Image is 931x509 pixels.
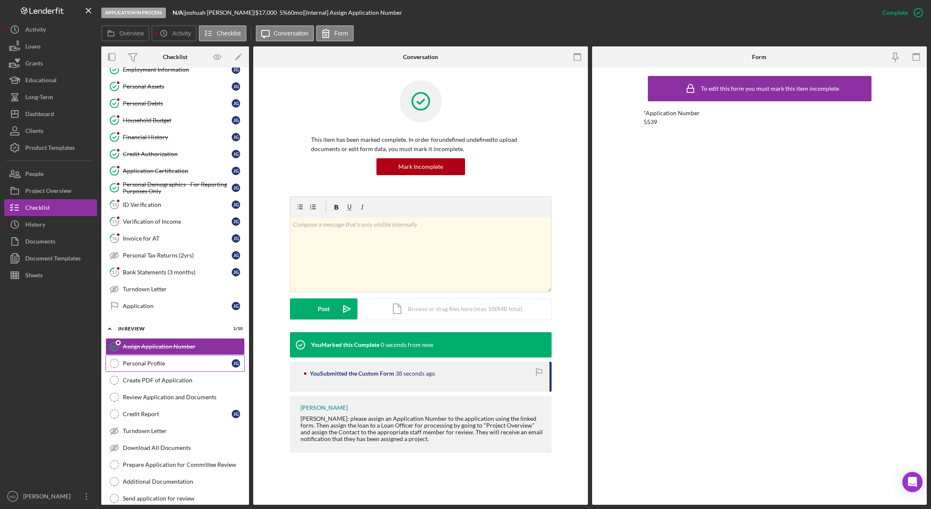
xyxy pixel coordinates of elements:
[123,252,232,259] div: Personal Tax Returns (2yrs)
[303,9,402,16] div: | [Internal] Assign Application Number
[311,135,530,154] p: This item has been marked complete. In order for undefined undefined to upload documents or edit ...
[232,410,240,418] div: j g
[232,116,240,125] div: j g
[106,179,245,196] a: Personal Demographics - For Reporting Purposes Onlyjg
[25,267,43,286] div: Sheets
[106,146,245,162] a: Credit Authorizationjg
[106,129,245,146] a: Financial Historyjg
[25,38,41,57] div: Loans
[25,199,50,218] div: Checklist
[232,251,240,260] div: j g
[4,488,97,505] button: NG[PERSON_NAME]
[255,9,277,16] span: $17,000
[123,201,232,208] div: ID Verification
[274,30,309,37] label: Conversation
[290,298,357,319] button: Post
[101,8,166,18] div: Application In Process
[123,181,232,195] div: Personal Demographics - For Reporting Purposes Only
[123,377,244,384] div: Create PDF of Application
[232,82,240,91] div: j g
[25,182,71,201] div: Project Overview
[106,490,245,507] a: Send application for review
[4,72,97,89] button: Educational
[106,456,245,473] a: Prepare Application for Committee Review
[123,411,232,417] div: Credit Report
[172,30,191,37] label: Activity
[381,341,433,348] time: 2025-09-15 14:15
[123,83,232,90] div: Personal Assets
[4,250,97,267] a: Document Templates
[106,355,245,372] a: Personal Profilejg
[123,286,244,292] div: Turndown Letter
[123,343,244,350] div: Assign Application Number
[10,494,16,499] text: NG
[4,216,97,233] a: History
[25,165,43,184] div: People
[334,30,348,37] label: Form
[4,182,97,199] button: Project Overview
[25,89,53,108] div: Long-Term
[4,165,97,182] button: People
[123,269,232,276] div: Bank Statements (3 months)
[232,200,240,209] div: j g
[4,199,97,216] a: Checklist
[232,167,240,175] div: j g
[902,472,923,492] div: Open Intercom Messenger
[232,217,240,226] div: j g
[25,106,54,125] div: Dashboard
[310,370,394,377] div: You Submitted the Custom Form
[123,235,232,242] div: Invoice for AT
[25,250,81,269] div: Document Templates
[123,495,244,502] div: Send application for review
[112,236,117,241] tspan: 16
[106,78,245,95] a: Personal Assetsjg
[123,394,244,401] div: Review Application and Documents
[106,298,245,314] a: Applicationjg
[106,422,245,439] a: Turndown Letter
[4,21,97,38] button: Activity
[123,134,232,141] div: Financial History
[376,158,465,175] button: Mark Incomplete
[152,25,196,41] button: Activity
[106,61,245,78] a: Employment Informationjg
[403,54,438,60] div: Conversation
[316,25,354,41] button: Form
[4,267,97,284] a: Sheets
[21,488,76,507] div: [PERSON_NAME]
[217,30,241,37] label: Checklist
[311,341,379,348] div: You Marked this Complete
[106,389,245,406] a: Review Application and Documents
[232,234,240,243] div: j g
[123,218,232,225] div: Verification of Income
[4,233,97,250] button: Documents
[123,117,232,124] div: Household Budget
[118,326,222,331] div: In Review
[106,162,245,179] a: Application Certificationjg
[25,122,43,141] div: Clients
[232,359,240,368] div: j g
[123,428,244,434] div: Turndown Letter
[199,25,246,41] button: Checklist
[644,119,657,125] div: 5539
[163,54,187,60] div: Checklist
[279,9,287,16] div: 5 %
[106,247,245,264] a: Personal Tax Returns (2yrs)jg
[173,9,185,16] div: |
[287,9,303,16] div: 60 mo
[232,65,240,74] div: j g
[106,213,245,230] a: 15Verification of Incomejg
[25,233,55,252] div: Documents
[106,439,245,456] a: Download All Documents
[752,54,766,60] div: Form
[4,106,97,122] button: Dashboard
[112,269,117,275] tspan: 17
[106,112,245,129] a: Household Budgetjg
[25,21,46,40] div: Activity
[232,184,240,192] div: j g
[106,338,245,355] a: Assign Application Number
[123,303,232,309] div: Application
